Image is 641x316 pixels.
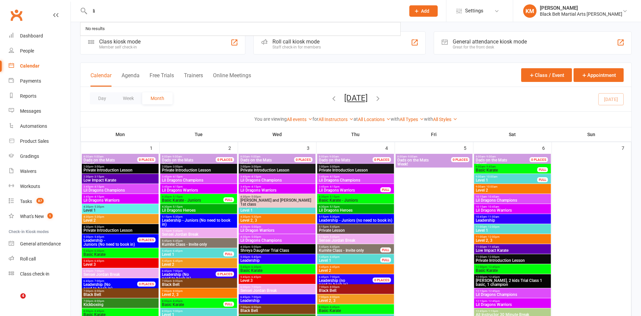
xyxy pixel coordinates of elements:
[250,276,261,279] span: - 6:45pm
[318,228,393,232] span: Private Lesson
[250,175,261,178] span: - 4:15pm
[537,177,548,182] div: FULL
[240,165,314,168] span: 2:00pm
[485,175,497,178] span: - 10:00am
[9,179,70,194] a: Workouts
[162,198,224,202] span: Basic Karate - Juniors
[318,218,393,222] span: Leadership - Juniors (no need to book in)
[240,269,314,273] span: Basic Karate
[540,11,622,17] div: Black Belt Martial Arts [PERSON_NAME]
[485,165,496,168] span: - 9:45am
[465,3,483,18] span: Settings
[475,168,538,172] span: Basic Karate
[93,165,104,168] span: - 3:00pm
[8,7,25,23] a: Clubworx
[250,235,261,238] span: - 5:00pm
[20,153,39,159] div: Gradings
[487,255,499,258] span: - 12:00pm
[250,155,260,158] span: - 9:00am
[487,205,499,208] span: - 10:45am
[318,255,381,258] span: 5:45pm
[329,276,340,279] span: - 7:00pm
[250,195,261,198] span: - 5:00pm
[122,72,140,87] button: Agenda
[329,235,340,238] span: - 5:45pm
[395,127,473,141] th: Fri
[83,208,157,212] span: Level 1
[240,195,314,198] span: 4:30pm
[487,276,500,279] span: - 12:45pm
[83,24,107,34] div: No results
[81,127,159,141] th: Mon
[475,208,550,212] span: Lil Dragons Warriors
[20,169,36,174] div: Waivers
[318,185,381,188] span: 3:45pm
[162,175,236,178] span: 3:45pm
[475,205,550,208] span: 10:15am
[20,138,49,144] div: Product Sales
[487,215,499,218] span: - 11:00am
[9,194,70,209] a: Tasks 87
[162,208,236,212] span: Lil Dragons Heroes
[240,258,314,262] span: Leadership
[318,266,393,269] span: 5:45pm
[162,215,236,218] span: 5:15pm
[318,238,393,242] span: Sensei Jordan Break
[240,245,314,248] span: 4:30pm
[20,199,32,204] div: Tasks
[391,116,400,122] strong: with
[172,215,183,218] span: - 5:30pm
[172,165,183,168] span: - 3:00pm
[475,155,538,158] span: 8:00am
[433,117,457,122] a: All Styles
[20,63,39,69] div: Calendar
[137,237,156,242] div: 0 PLACES
[172,249,183,252] span: - 6:45pm
[99,45,141,49] div: Member self check-in
[464,142,473,153] div: 5
[7,293,23,309] iframe: Intercom live chat
[318,208,393,212] span: Lil Dragons Heroes
[162,165,236,168] span: 2:00pm
[542,142,552,153] div: 6
[240,188,314,192] span: Lil Dragons Warriors
[223,251,234,256] div: FULL
[250,215,261,218] span: - 5:30pm
[354,116,358,122] strong: at
[318,175,393,178] span: 3:45pm
[240,208,314,212] span: Level 1
[240,279,314,283] span: Level 3
[475,178,538,182] span: Level 1
[83,273,157,277] span: Sensei Jordan Break
[83,225,157,228] span: 4:30pm
[250,165,261,168] span: - 3:00pm
[83,218,157,222] span: Level 2
[93,270,104,273] span: - 7:00pm
[240,228,314,232] span: Lil Dragon Warriors
[250,255,261,258] span: - 5:45pm
[318,155,381,158] span: 8:00am
[83,215,157,218] span: 4:30pm
[240,155,302,158] span: 8:00am
[9,267,70,282] a: Class kiosk mode
[83,252,157,256] span: Basic Karate
[318,269,393,273] span: Level 2
[400,117,424,122] a: All Types
[216,272,234,277] div: 0 PLACES
[272,45,321,49] div: Staff check-in for members
[316,127,395,141] th: Thu
[319,158,350,163] span: Dads on the Mats
[523,4,537,18] div: KM
[213,72,251,87] button: Online Meetings
[318,195,393,198] span: 4:30pm
[328,155,339,158] span: - 9:00am
[93,155,103,158] span: - 9:00am
[162,259,236,262] span: 5:45pm
[162,272,189,277] span: Leadership (No
[485,155,496,158] span: - 9:00am
[9,251,70,267] a: Roll call
[142,92,173,104] button: Month
[172,205,183,208] span: - 5:15pm
[397,158,459,166] span: Week!
[9,74,70,89] a: Payments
